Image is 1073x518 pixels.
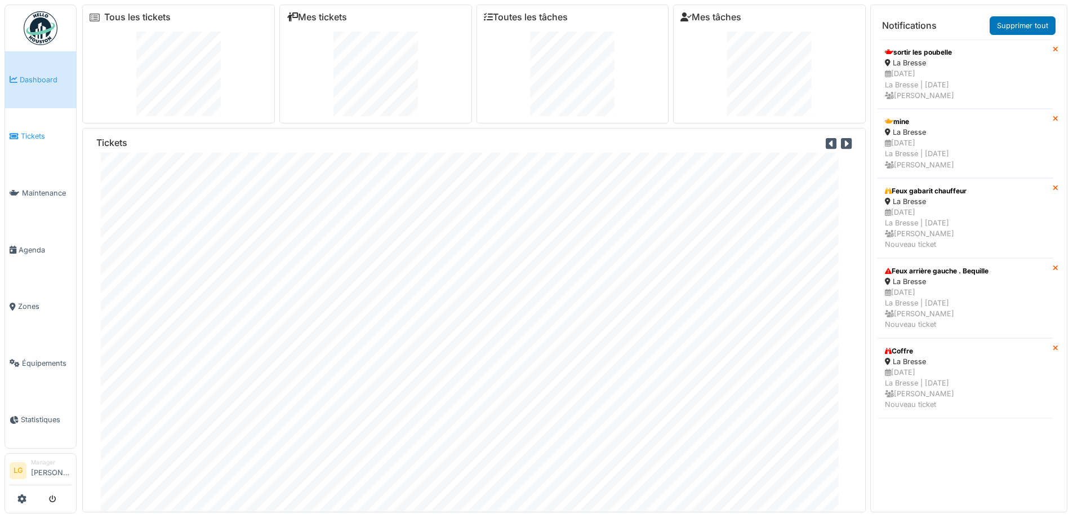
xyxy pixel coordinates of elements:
[5,335,76,392] a: Équipements
[885,207,1045,250] div: [DATE] La Bresse | [DATE] [PERSON_NAME] Nouveau ticket
[885,138,1045,170] div: [DATE] La Bresse | [DATE] [PERSON_NAME]
[885,47,1045,57] div: sortir les poubelle
[24,11,57,45] img: Badge_color-CXgf-gQk.svg
[885,367,1045,410] div: [DATE] La Bresse | [DATE] [PERSON_NAME] Nouveau ticket
[885,57,1045,68] div: La Bresse
[104,12,171,23] a: Tous les tickets
[878,178,1053,258] a: Feux gabarit chauffeur La Bresse [DATE]La Bresse | [DATE] [PERSON_NAME]Nouveau ticket
[882,20,937,31] h6: Notifications
[10,458,72,485] a: LG Manager[PERSON_NAME]
[19,245,72,255] span: Agenda
[885,287,1045,330] div: [DATE] La Bresse | [DATE] [PERSON_NAME] Nouveau ticket
[31,458,72,482] li: [PERSON_NAME]
[10,462,26,479] li: LG
[5,392,76,449] a: Statistiques
[885,356,1045,367] div: La Bresse
[885,276,1045,287] div: La Bresse
[885,266,1045,276] div: Feux arrière gauche . Bequille
[878,39,1053,109] a: sortir les poubelle La Bresse [DATE]La Bresse | [DATE] [PERSON_NAME]
[96,138,127,148] h6: Tickets
[878,338,1053,418] a: Coffre La Bresse [DATE]La Bresse | [DATE] [PERSON_NAME]Nouveau ticket
[5,165,76,222] a: Maintenance
[287,12,347,23] a: Mes tickets
[484,12,568,23] a: Toutes les tâches
[885,346,1045,356] div: Coffre
[885,186,1045,196] div: Feux gabarit chauffeur
[21,414,72,425] span: Statistiques
[18,301,72,312] span: Zones
[31,458,72,467] div: Manager
[21,131,72,141] span: Tickets
[5,108,76,165] a: Tickets
[5,278,76,335] a: Zones
[680,12,741,23] a: Mes tâches
[22,358,72,369] span: Équipements
[20,74,72,85] span: Dashboard
[885,68,1045,101] div: [DATE] La Bresse | [DATE] [PERSON_NAME]
[22,188,72,198] span: Maintenance
[885,117,1045,127] div: mine
[5,51,76,108] a: Dashboard
[990,16,1056,35] a: Supprimer tout
[885,127,1045,138] div: La Bresse
[885,196,1045,207] div: La Bresse
[878,109,1053,178] a: mine La Bresse [DATE]La Bresse | [DATE] [PERSON_NAME]
[878,258,1053,338] a: Feux arrière gauche . Bequille La Bresse [DATE]La Bresse | [DATE] [PERSON_NAME]Nouveau ticket
[5,222,76,278] a: Agenda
